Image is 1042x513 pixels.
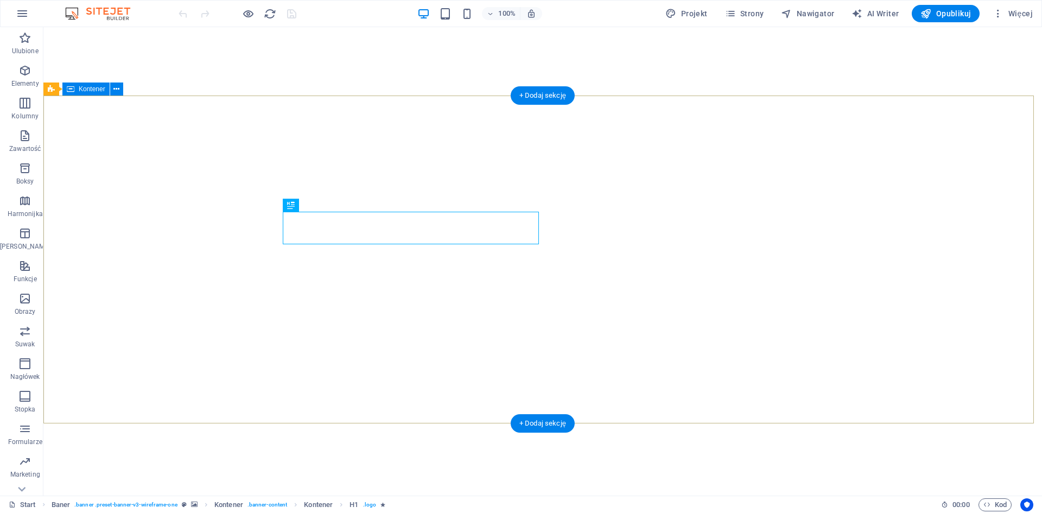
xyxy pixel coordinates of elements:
h6: 100% [498,7,516,20]
span: Kliknij, aby zaznaczyć. Kliknij dwukrotnie, aby edytować [214,498,243,511]
nav: breadcrumb [52,498,385,511]
p: Formularze [8,438,42,446]
i: Ten element zawiera tło [191,502,198,508]
span: 00 00 [952,498,969,511]
p: Boksy [16,177,34,186]
i: Po zmianie rozmiaru automatycznie dostosowuje poziom powiększenia do wybranego urządzenia. [526,9,536,18]
p: Elementy [11,79,39,88]
span: Kod [983,498,1007,511]
button: Opublikuj [912,5,980,22]
span: Kontener [79,86,105,92]
span: Kliknij, aby zaznaczyć. Kliknij dwukrotnie, aby edytować [350,498,358,511]
p: Marketing [10,470,40,479]
span: . banner .preset-banner-v3-wireframe-one [74,498,177,511]
p: Obrazy [15,307,36,316]
button: Usercentrics [1020,498,1033,511]
button: AI Writer [847,5,903,22]
button: Kod [979,498,1012,511]
h6: Czas sesji [941,498,970,511]
p: Stopka [15,405,36,414]
button: Nawigator [777,5,838,22]
i: Przeładuj stronę [264,8,276,20]
p: Kolumny [11,112,39,121]
p: Ulubione [12,47,39,55]
p: Funkcje [14,275,37,283]
button: Strony [721,5,768,22]
button: Kliknij tutaj, aby wyjść z trybu podglądu i kontynuować edycję [242,7,255,20]
p: Zawartość [9,144,41,153]
span: Nawigator [781,8,834,19]
div: Projekt (Ctrl+Alt+Y) [661,5,711,22]
span: Strony [725,8,764,19]
span: Więcej [993,8,1033,19]
span: AI Writer [852,8,899,19]
span: . logo [363,498,376,511]
p: Nagłówek [10,372,40,381]
button: reload [263,7,276,20]
p: Harmonijka [8,210,43,218]
a: Kliknij, aby anulować zaznaczenie. Kliknij dwukrotnie, aby otworzyć Strony [9,498,36,511]
span: Kliknij, aby zaznaczyć. Kliknij dwukrotnie, aby edytować [304,498,333,511]
i: Element zawiera animację [380,502,385,508]
span: Kliknij, aby zaznaczyć. Kliknij dwukrotnie, aby edytować [52,498,70,511]
img: Editor Logo [62,7,144,20]
span: . banner-content [247,498,287,511]
div: + Dodaj sekcję [511,414,575,433]
p: Suwak [15,340,35,349]
span: Opublikuj [920,8,971,19]
div: + Dodaj sekcję [511,86,575,105]
button: Projekt [661,5,711,22]
i: Ten element jest konfigurowalnym ustawieniem wstępnym [182,502,187,508]
span: Projekt [665,8,707,19]
button: 100% [482,7,520,20]
button: Więcej [988,5,1037,22]
span: : [960,501,962,509]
